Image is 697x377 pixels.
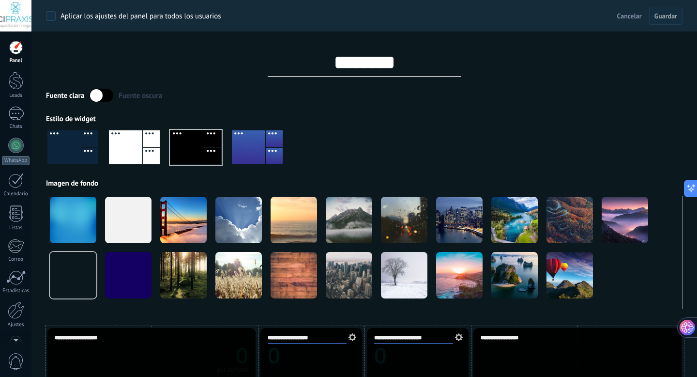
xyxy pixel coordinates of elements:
div: Listas [2,225,30,231]
div: Calendario [2,191,30,197]
div: Ajustes [2,322,30,328]
div: WhatsApp [2,156,30,165]
div: Fuente oscura [119,91,162,100]
div: Estilo de widget [46,114,682,124]
div: Estadísticas [2,288,30,294]
div: Imagen de fondo [46,179,682,188]
div: Correo [2,256,30,263]
span: Cancelar [617,12,642,20]
div: Aplicar los ajustes del panel para todos los usuarios [61,12,221,21]
div: Leads [2,93,30,99]
span: Guardar [654,13,677,19]
button: Guardar [649,7,682,25]
button: Cancelar [613,9,646,23]
div: Panel [2,58,30,64]
div: Fuente clara [46,91,84,100]
div: Chats [2,124,30,130]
